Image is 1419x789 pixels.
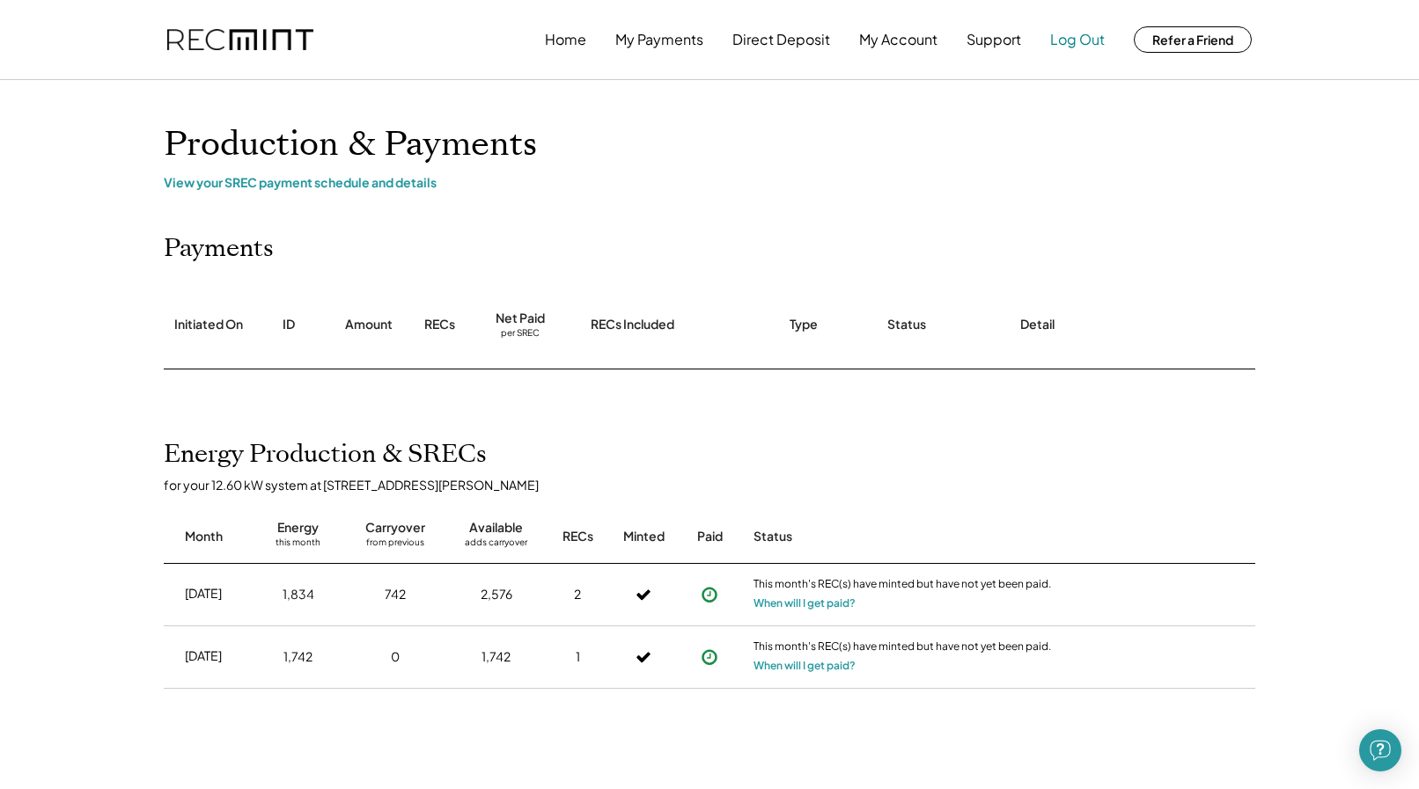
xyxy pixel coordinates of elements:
div: RECs [424,316,455,333]
div: This month's REC(s) have minted but have not yet been paid. [754,639,1053,657]
h1: Production & Payments [164,124,1255,165]
button: Log Out [1050,22,1105,57]
div: Amount [345,316,393,333]
div: Month [185,528,223,545]
div: Status [754,528,1053,545]
button: Direct Deposit [732,22,830,57]
div: Available [469,519,523,537]
div: 1,742 [482,648,511,666]
div: Status [887,316,926,333]
div: View your SREC payment schedule and details [164,174,1255,190]
button: When will I get paid? [754,595,856,612]
img: recmint-logotype%403x.png [167,29,313,51]
button: My Payments [615,22,703,57]
div: ID [283,316,295,333]
div: Energy [277,519,319,537]
div: from previous [366,537,424,554]
button: Support [967,22,1021,57]
div: per SREC [501,327,540,340]
div: 742 [385,586,406,603]
div: 1 [576,648,580,666]
div: this month [276,537,320,554]
div: Paid [697,528,723,545]
button: My Account [859,22,937,57]
button: Payment approved, but not yet initiated. [696,581,723,608]
div: Open Intercom Messenger [1359,729,1401,771]
button: Refer a Friend [1134,26,1252,53]
button: Payment approved, but not yet initiated. [696,644,723,670]
div: RECs [562,528,593,545]
div: 0 [391,648,400,666]
div: 1,834 [283,586,314,603]
div: for your 12.60 kW system at [STREET_ADDRESS][PERSON_NAME] [164,477,1273,493]
div: RECs Included [591,316,674,333]
div: 2 [574,586,581,603]
div: This month's REC(s) have minted but have not yet been paid. [754,577,1053,595]
div: Detail [1020,316,1055,333]
div: Net Paid [496,310,545,327]
button: When will I get paid? [754,657,856,675]
div: 2,576 [481,586,512,603]
div: [DATE] [185,647,222,665]
h2: Payments [164,234,274,264]
h2: Energy Production & SRECs [164,440,487,470]
div: 1,742 [283,648,312,666]
div: Carryover [365,519,425,537]
div: [DATE] [185,585,222,603]
div: Initiated On [174,316,243,333]
div: adds carryover [465,537,527,554]
button: Home [545,22,586,57]
div: Minted [623,528,665,545]
div: Type [790,316,818,333]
